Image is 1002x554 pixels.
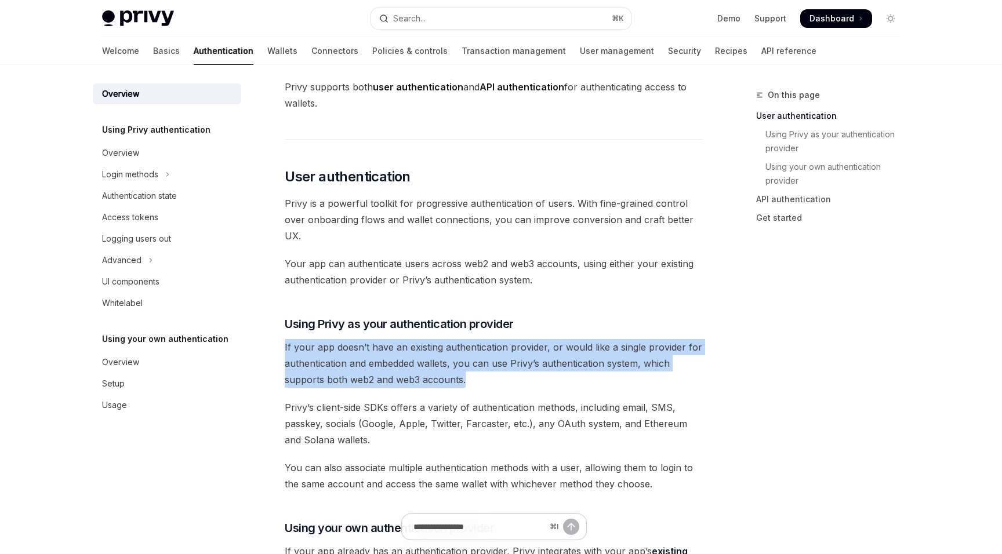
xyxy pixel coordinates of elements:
div: Login methods [102,167,158,181]
span: Privy is a powerful toolkit for progressive authentication of users. With fine-grained control ov... [285,195,703,244]
button: Send message [563,519,579,535]
div: Overview [102,355,139,369]
div: Search... [393,12,426,25]
a: Logging users out [93,228,241,249]
span: Dashboard [809,13,854,24]
div: Usage [102,398,127,412]
div: Access tokens [102,210,158,224]
strong: API authentication [480,81,564,93]
a: User management [580,37,654,65]
strong: user authentication [373,81,463,93]
a: Transaction management [462,37,566,65]
button: Toggle Login methods section [93,164,241,185]
span: You can also associate multiple authentication methods with a user, allowing them to login to the... [285,460,703,492]
a: Overview [93,352,241,373]
div: Logging users out [102,232,171,246]
a: Overview [93,143,241,163]
a: Wallets [267,37,297,65]
h5: Using Privy authentication [102,123,210,137]
a: Authentication state [93,185,241,206]
h5: Using your own authentication [102,332,228,346]
div: Overview [102,146,139,160]
div: Setup [102,377,125,391]
a: Access tokens [93,207,241,228]
button: Open search [371,8,631,29]
span: Your app can authenticate users across web2 and web3 accounts, using either your existing authent... [285,256,703,288]
span: Using Privy as your authentication provider [285,316,514,332]
a: User authentication [756,107,909,125]
a: Demo [717,13,740,24]
a: Connectors [311,37,358,65]
a: Support [754,13,786,24]
div: Overview [102,87,139,101]
a: API reference [761,37,816,65]
button: Toggle Advanced section [93,250,241,271]
a: Security [668,37,701,65]
input: Ask a question... [413,514,545,540]
img: light logo [102,10,174,27]
a: UI components [93,271,241,292]
span: On this page [768,88,820,102]
div: UI components [102,275,159,289]
span: If your app doesn’t have an existing authentication provider, or would like a single provider for... [285,339,703,388]
a: Get started [756,209,909,227]
a: Usage [93,395,241,416]
a: API authentication [756,190,909,209]
button: Toggle dark mode [881,9,900,28]
span: Privy supports both and for authenticating access to wallets. [285,79,703,111]
a: Authentication [194,37,253,65]
span: User authentication [285,167,411,186]
a: Basics [153,37,180,65]
div: Authentication state [102,189,177,203]
span: ⌘ K [612,14,624,23]
a: Policies & controls [372,37,448,65]
a: Using your own authentication provider [756,158,909,190]
div: Whitelabel [102,296,143,310]
a: Dashboard [800,9,872,28]
a: Setup [93,373,241,394]
div: Advanced [102,253,141,267]
a: Welcome [102,37,139,65]
span: Privy’s client-side SDKs offers a variety of authentication methods, including email, SMS, passke... [285,399,703,448]
a: Overview [93,83,241,104]
a: Recipes [715,37,747,65]
a: Whitelabel [93,293,241,314]
a: Using Privy as your authentication provider [756,125,909,158]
